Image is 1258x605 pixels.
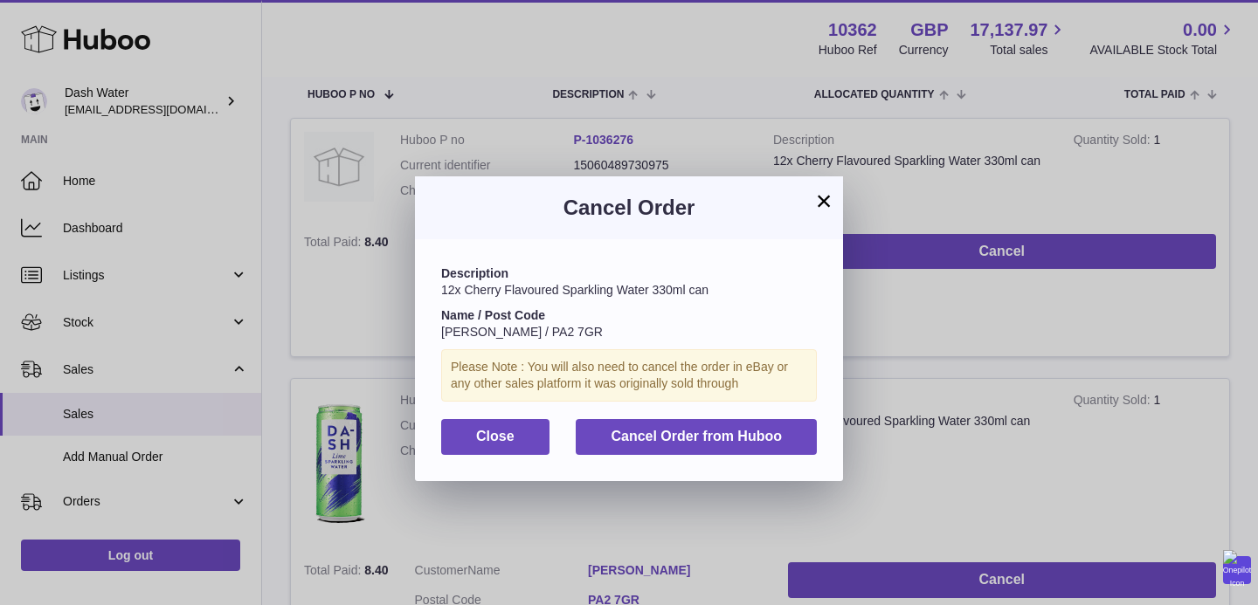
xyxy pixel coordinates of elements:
button: × [813,190,834,211]
span: Close [476,429,515,443]
span: [PERSON_NAME] / PA2 7GR [441,325,603,339]
button: Close [441,419,550,455]
span: Cancel Order from Huboo [611,429,782,443]
div: Please Note : You will also need to cancel the order in eBay or any other sales platform it was o... [441,349,817,402]
strong: Name / Post Code [441,308,545,322]
strong: Description [441,266,508,280]
span: 12x Cherry Flavoured Sparkling Water 330ml can [441,283,708,297]
button: Cancel Order from Huboo [576,419,817,455]
h3: Cancel Order [441,194,817,222]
